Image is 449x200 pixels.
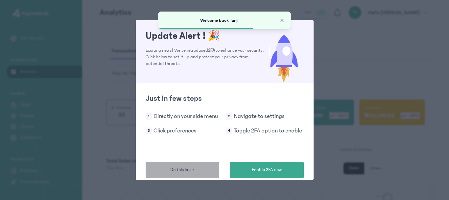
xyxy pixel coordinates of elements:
button: Close [279,17,285,24]
button: Do this later [146,162,220,178]
p: Exciting news! We've introduced to enhance your security. Click below to set it up and protect yo... [146,47,264,67]
span: 2FA [208,48,215,53]
span: Do this later [170,166,194,173]
p: Navigate to settings [234,112,285,121]
span: 1 [146,113,152,120]
button: Enable 2FA now [230,162,304,178]
p: Toggle 2FA option to enable [234,126,302,135]
span: Enable 2FA now [252,166,282,173]
span: 2 [226,113,232,120]
span: 4 [226,128,232,134]
span: Welcome back Tunji [200,18,238,23]
h1: Update Alert ! [146,30,264,42]
p: Directly on your side menu [154,112,218,121]
h2: Just in few steps [146,93,304,104]
p: Click preferences [154,126,197,135]
span: 3 [146,128,152,134]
